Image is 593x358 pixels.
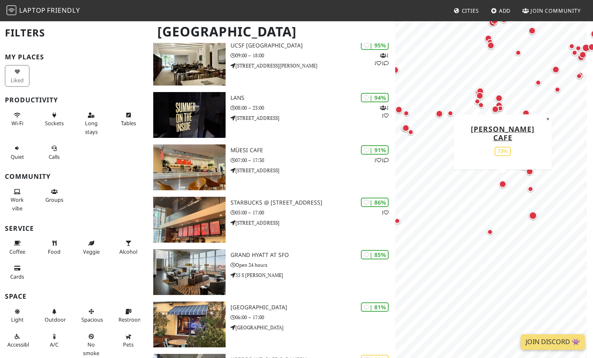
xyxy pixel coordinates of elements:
p: 08:00 – 23:00 [230,104,395,112]
div: Map marker [483,33,494,44]
span: Add [499,7,511,14]
div: Map marker [570,48,580,58]
div: Map marker [475,86,486,97]
p: 1 1 1 [374,52,389,67]
p: 1 1 [380,104,389,119]
div: | 91% [361,145,389,155]
p: [STREET_ADDRESS] [230,114,395,122]
span: Group tables [45,196,63,203]
span: Laptop [19,6,46,15]
p: 05:00 – 17:00 [230,209,395,216]
span: Accessible [7,341,32,348]
h3: Müesi Cafe [230,147,395,154]
a: Grand Hyatt At SFO | 85% Grand Hyatt At SFO Open 24 hours 55 S [PERSON_NAME] [148,249,396,295]
span: Alcohol [119,248,137,255]
button: Work vibe [5,185,29,215]
div: Map marker [399,124,409,133]
div: 73% [495,146,511,156]
div: Map marker [489,16,500,26]
span: People working [11,196,24,212]
button: Wi-Fi [5,108,29,130]
button: Pets [116,330,141,351]
p: 1 [381,209,389,216]
div: Map marker [573,43,583,53]
a: Starbucks @ 100 1st St | 86% 1 Starbucks @ [STREET_ADDRESS] 05:00 – 17:00 [STREET_ADDRESS] [148,197,396,243]
div: | 85% [361,250,389,259]
img: UCSF Mission Bay FAMRI Library [153,40,226,86]
button: Sockets [42,108,67,130]
div: Map marker [401,123,411,133]
span: Credit cards [10,273,24,280]
span: Air conditioned [50,341,58,348]
div: Map marker [580,42,592,54]
a: Add [488,3,514,18]
h3: Starbucks @ [STREET_ADDRESS] [230,199,395,206]
div: Map marker [494,93,504,104]
button: Light [5,305,29,326]
img: LANS [153,92,226,138]
h3: Space [5,293,143,300]
button: Accessible [5,330,29,351]
a: LANS | 94% 11 LANS 08:00 – 23:00 [STREET_ADDRESS] [148,92,396,138]
img: Müesi Cafe [153,144,226,190]
span: Coffee [9,248,25,255]
div: Map marker [485,37,495,47]
h3: [GEOGRAPHIC_DATA] [230,304,395,311]
h1: [GEOGRAPHIC_DATA] [151,20,394,43]
span: Power sockets [45,119,64,127]
span: Join Community [530,7,581,14]
button: Tables [116,108,141,130]
div: Map marker [513,48,523,58]
span: Spacious [81,316,103,323]
img: Grand Hyatt At SFO [153,249,226,295]
div: Map marker [553,85,562,95]
div: Map marker [533,78,543,88]
div: Map marker [486,40,496,51]
div: Map marker [485,227,495,237]
p: 06:00 – 17:00 [230,313,395,321]
p: 1 1 [374,156,389,164]
div: | 86% [361,198,389,207]
span: Food [48,248,60,255]
span: Veggie [83,248,100,255]
h3: Community [5,173,143,180]
a: Join Community [519,3,584,18]
span: Long stays [85,119,98,135]
h3: Service [5,225,143,232]
a: UCSF Mission Bay FAMRI Library | 95% 111 UCSF [GEOGRAPHIC_DATA] 09:00 – 18:00 [STREET_ADDRESS][PE... [148,40,396,86]
h3: LANS [230,95,395,101]
a: [PERSON_NAME] Cafe [471,124,535,142]
div: Map marker [574,71,584,81]
div: Map marker [401,108,411,118]
span: Outdoor area [45,316,66,323]
div: Map marker [527,210,539,221]
button: Groups [42,185,67,207]
p: 55 S [PERSON_NAME] [230,271,395,279]
button: Quiet [5,142,29,163]
div: Map marker [497,179,508,189]
div: Map marker [576,52,586,63]
h3: Grand Hyatt At SFO [230,252,395,259]
div: Map marker [445,108,455,118]
div: Map marker [519,161,530,172]
div: Map marker [390,65,401,75]
img: LaptopFriendly [7,5,16,15]
div: | 94% [361,93,389,102]
img: Java Beach Cafe [153,302,226,347]
div: Map marker [394,104,404,115]
div: Map marker [575,70,585,80]
span: Video/audio calls [49,153,60,160]
button: Outdoor [42,305,67,326]
div: | 81% [361,302,389,312]
span: Natural light [11,316,24,323]
div: Map marker [392,216,402,226]
span: Pet friendly [123,341,134,348]
span: Friendly [47,6,80,15]
p: Open 24 hours [230,261,395,269]
button: Veggie [79,236,103,258]
p: [STREET_ADDRESS] [230,167,395,174]
h2: Filters [5,20,143,45]
p: [GEOGRAPHIC_DATA] [230,324,395,331]
div: Map marker [434,108,445,119]
p: 07:00 – 17:30 [230,156,395,164]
